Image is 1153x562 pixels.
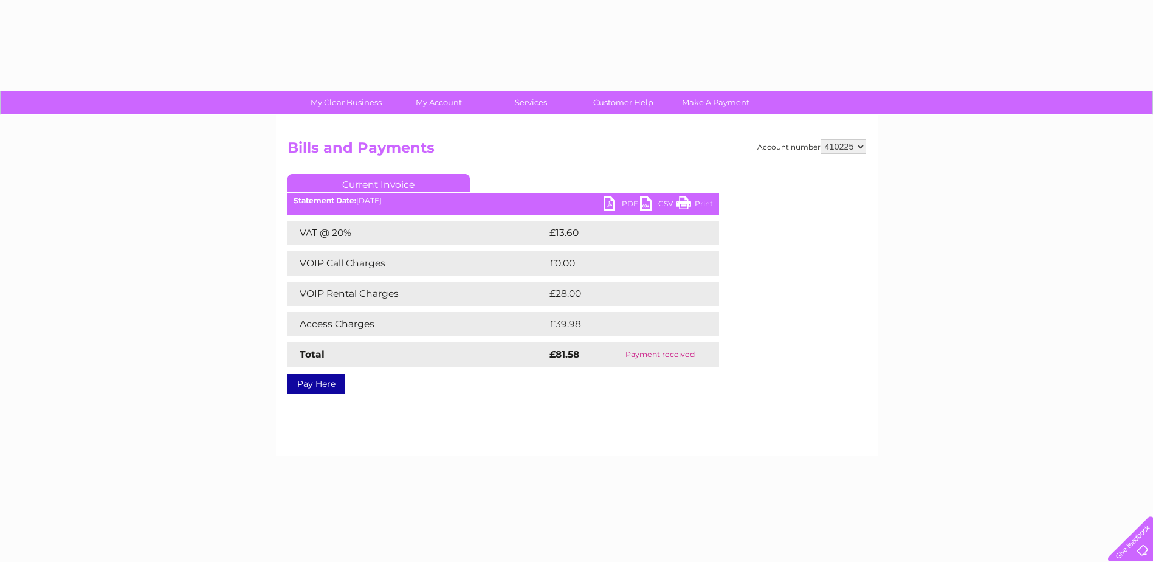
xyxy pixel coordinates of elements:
a: CSV [640,196,676,214]
b: Statement Date: [294,196,356,205]
td: VOIP Rental Charges [287,282,546,306]
td: VOIP Call Charges [287,251,546,276]
td: £13.60 [546,221,694,245]
div: [DATE] [287,196,719,205]
a: PDF [604,196,640,214]
strong: £81.58 [549,349,579,360]
td: Payment received [602,342,718,367]
a: My Clear Business [296,91,396,114]
a: Print [676,196,713,214]
a: My Account [388,91,489,114]
td: £39.98 [546,312,695,336]
a: Make A Payment [666,91,766,114]
a: Current Invoice [287,174,470,192]
a: Customer Help [573,91,673,114]
h2: Bills and Payments [287,139,866,162]
strong: Total [300,349,325,360]
td: £28.00 [546,282,695,306]
div: Account number [757,139,866,154]
td: Access Charges [287,312,546,336]
td: £0.00 [546,251,691,276]
td: VAT @ 20% [287,221,546,245]
a: Services [481,91,581,114]
a: Pay Here [287,374,345,394]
